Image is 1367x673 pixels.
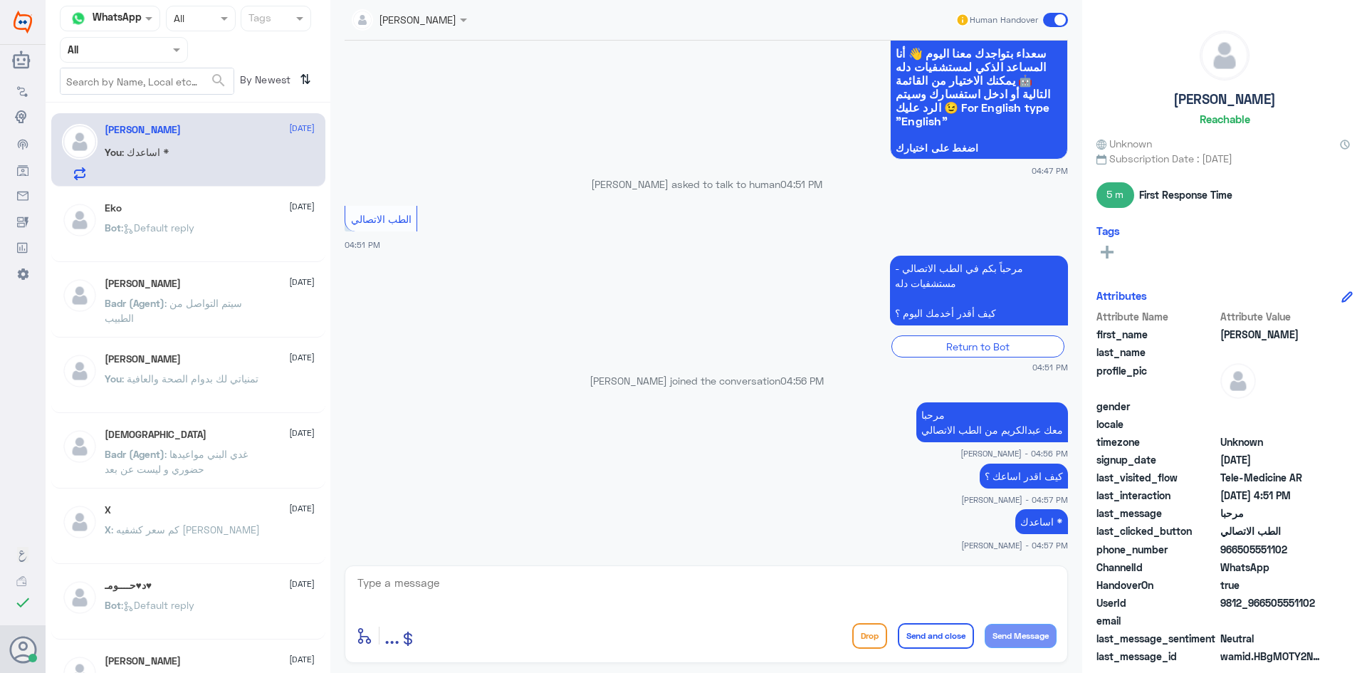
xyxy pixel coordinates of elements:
span: Badr (Agent) [105,297,164,309]
span: [DATE] [289,578,315,590]
p: 17/8/2025, 4:57 PM [1015,509,1068,534]
span: wamid.HBgMOTY2NTA1NTUxMTAyFQIAEhgUM0E2MjY2NjY4MTBGQkQzNTNCQ0IA [1220,649,1324,664]
span: سعداء بتواجدك معنا اليوم 👋 أنا المساعد الذكي لمستشفيات دله 🤖 يمكنك الاختيار من القائمة التالية أو... [896,46,1062,127]
img: Widebot Logo [14,11,32,33]
span: الطب الاتصالي [351,213,412,225]
span: [DATE] [289,502,315,515]
span: : غدي البني مواعيدها حضوري و ليست عن بعد [105,448,248,475]
span: 2025-08-16T18:38:31.264Z [1220,452,1324,467]
input: Search by Name, Local etc… [61,68,234,94]
h5: X [105,504,111,516]
span: null [1220,399,1324,414]
h5: ابو سلمان [105,655,181,667]
span: You [105,372,122,385]
img: defaultAdmin.png [62,353,98,389]
span: [PERSON_NAME] - 04:57 PM [961,539,1068,551]
h5: Anas [105,278,181,290]
span: اضغط على اختيارك [896,142,1062,154]
h5: د♥حــــومـ♥ [105,580,152,592]
span: Attribute Value [1220,309,1324,324]
span: 2 [1220,560,1324,575]
span: search [210,72,227,89]
span: Tele-Medicine AR [1220,470,1324,485]
img: defaultAdmin.png [62,580,98,615]
span: 966505551102 [1220,542,1324,557]
span: last_name [1096,345,1217,360]
span: last_interaction [1096,488,1217,503]
span: last_message [1096,506,1217,521]
span: locale [1096,417,1217,432]
span: : Default reply [121,599,194,611]
span: gender [1096,399,1217,414]
span: HandoverOn [1096,578,1217,593]
span: last_clicked_button [1096,523,1217,538]
span: profile_pic [1096,363,1217,396]
span: : Default reply [121,221,194,234]
span: email [1096,613,1217,628]
span: ... [384,622,399,648]
span: last_visited_flow [1096,470,1217,485]
span: timezone [1096,434,1217,449]
span: IBRAHIM [1220,327,1324,342]
p: [PERSON_NAME] asked to talk to human [345,177,1068,192]
img: defaultAdmin.png [62,202,98,238]
span: 04:47 PM [1032,165,1068,177]
span: Badr (Agent) [105,448,164,460]
div: Tags [246,10,271,28]
button: Send Message [985,624,1057,648]
span: Attribute Name [1096,309,1217,324]
p: [PERSON_NAME] joined the conversation [345,373,1068,388]
h5: IBRAHIM [105,124,181,136]
img: defaultAdmin.png [62,429,98,464]
span: first_name [1096,327,1217,342]
span: : تمنياتي لك بدوام الصحة والعافية [122,372,258,385]
span: ChannelId [1096,560,1217,575]
span: Unknown [1220,434,1324,449]
button: Send and close [898,623,974,649]
span: null [1220,417,1324,432]
span: : سيتم التواصل من الطبيب [105,297,242,324]
button: Avatar [9,636,36,663]
span: First Response Time [1139,187,1232,202]
span: last_message_sentiment [1096,631,1217,646]
i: ⇅ [300,68,311,91]
span: [DATE] [289,200,315,213]
h6: Reachable [1200,113,1250,125]
p: 17/8/2025, 4:56 PM [916,402,1068,442]
span: Human Handover [970,14,1038,26]
img: defaultAdmin.png [62,124,98,160]
button: ... [384,620,399,652]
span: [PERSON_NAME] - 04:57 PM [961,494,1068,506]
p: 17/8/2025, 4:57 PM [980,464,1068,489]
span: Unknown [1096,136,1152,151]
span: مرحبا [1220,506,1324,521]
h5: سبحان الله [105,429,206,441]
span: [DATE] [289,653,315,666]
span: Subscription Date : [DATE] [1096,151,1353,166]
span: 04:51 PM [345,240,380,249]
h6: Attributes [1096,289,1147,302]
span: You [105,146,122,158]
img: whatsapp.png [68,8,89,29]
span: 04:56 PM [780,375,824,387]
img: defaultAdmin.png [1200,31,1249,80]
p: 17/8/2025, 4:51 PM [890,256,1068,325]
span: [DATE] [289,122,315,135]
span: 04:51 PM [780,178,822,190]
span: : اساعدك * [122,146,169,158]
button: search [210,69,227,93]
div: Return to Bot [891,335,1064,358]
span: X [105,523,111,536]
span: : كم سعر كشفيه [PERSON_NAME] [111,523,260,536]
span: last_message_id [1096,649,1217,664]
span: null [1220,613,1324,628]
span: [PERSON_NAME] - 04:56 PM [960,447,1068,459]
img: defaultAdmin.png [1220,363,1256,399]
span: Bot [105,221,121,234]
span: signup_date [1096,452,1217,467]
img: defaultAdmin.png [62,278,98,313]
span: 2025-08-17T13:51:33.053Z [1220,488,1324,503]
span: Bot [105,599,121,611]
span: UserId [1096,595,1217,610]
h5: Mohammed ALRASHED [105,353,181,365]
